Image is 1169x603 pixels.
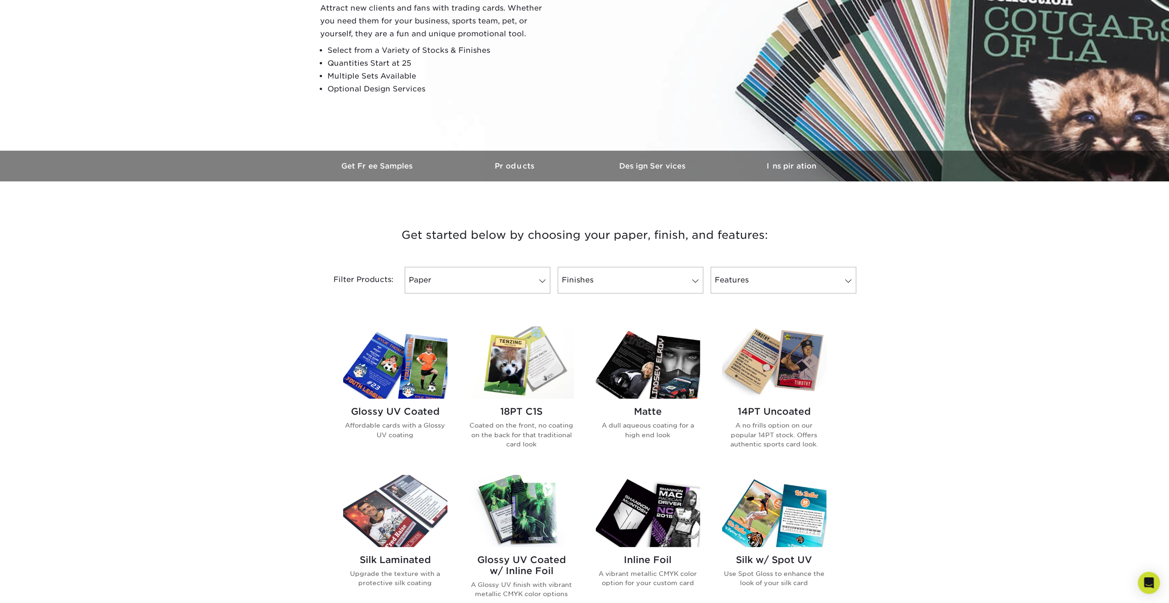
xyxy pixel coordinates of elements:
[469,580,574,599] p: A Glossy UV finish with vibrant metallic CMYK color options
[722,554,826,565] h2: Silk w/ Spot UV
[469,554,574,576] h2: Glossy UV Coated w/ Inline Foil
[328,83,550,96] li: Optional Design Services
[469,475,574,547] img: Glossy UV Coated w/ Inline Foil Trading Cards
[722,569,826,588] p: Use Spot Gloss to enhance the look of your silk card
[343,475,447,547] img: Silk Laminated Trading Cards
[309,267,401,293] div: Filter Products:
[328,44,550,57] li: Select from a Variety of Stocks & Finishes
[1138,572,1160,594] div: Open Intercom Messenger
[711,267,856,293] a: Features
[447,151,585,181] a: Products
[596,327,700,463] a: Matte Trading Cards Matte A dull aqueous coating for a high end look
[722,421,826,449] p: A no frills option on our popular 14PT stock. Offers authentic sports card look.
[343,406,447,417] h2: Glossy UV Coated
[596,475,700,547] img: Inline Foil Trading Cards
[469,327,574,399] img: 18PT C1S Trading Cards
[596,327,700,399] img: Matte Trading Cards
[722,327,826,463] a: 14PT Uncoated Trading Cards 14PT Uncoated A no frills option on our popular 14PT stock. Offers au...
[469,327,574,463] a: 18PT C1S Trading Cards 18PT C1S Coated on the front, no coating on the back for that traditional ...
[558,267,703,293] a: Finishes
[328,70,550,83] li: Multiple Sets Available
[722,406,826,417] h2: 14PT Uncoated
[722,327,826,399] img: 14PT Uncoated Trading Cards
[723,151,860,181] a: Inspiration
[2,575,78,600] iframe: Google Customer Reviews
[722,475,826,547] img: Silk w/ Spot UV Trading Cards
[596,406,700,417] h2: Matte
[447,162,585,170] h3: Products
[469,421,574,449] p: Coated on the front, no coating on the back for that traditional card look
[723,162,860,170] h3: Inspiration
[343,421,447,440] p: Affordable cards with a Glossy UV coating
[343,569,447,588] p: Upgrade the texture with a protective silk coating
[596,421,700,440] p: A dull aqueous coating for a high end look
[316,214,853,256] h3: Get started below by choosing your paper, finish, and features:
[585,151,723,181] a: Design Services
[596,554,700,565] h2: Inline Foil
[343,554,447,565] h2: Silk Laminated
[469,406,574,417] h2: 18PT C1S
[585,162,723,170] h3: Design Services
[320,2,550,40] p: Attract new clients and fans with trading cards. Whether you need them for your business, sports ...
[309,162,447,170] h3: Get Free Samples
[328,57,550,70] li: Quantities Start at 25
[405,267,550,293] a: Paper
[343,327,447,399] img: Glossy UV Coated Trading Cards
[596,569,700,588] p: A vibrant metallic CMYK color option for your custom card
[343,327,447,463] a: Glossy UV Coated Trading Cards Glossy UV Coated Affordable cards with a Glossy UV coating
[309,151,447,181] a: Get Free Samples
